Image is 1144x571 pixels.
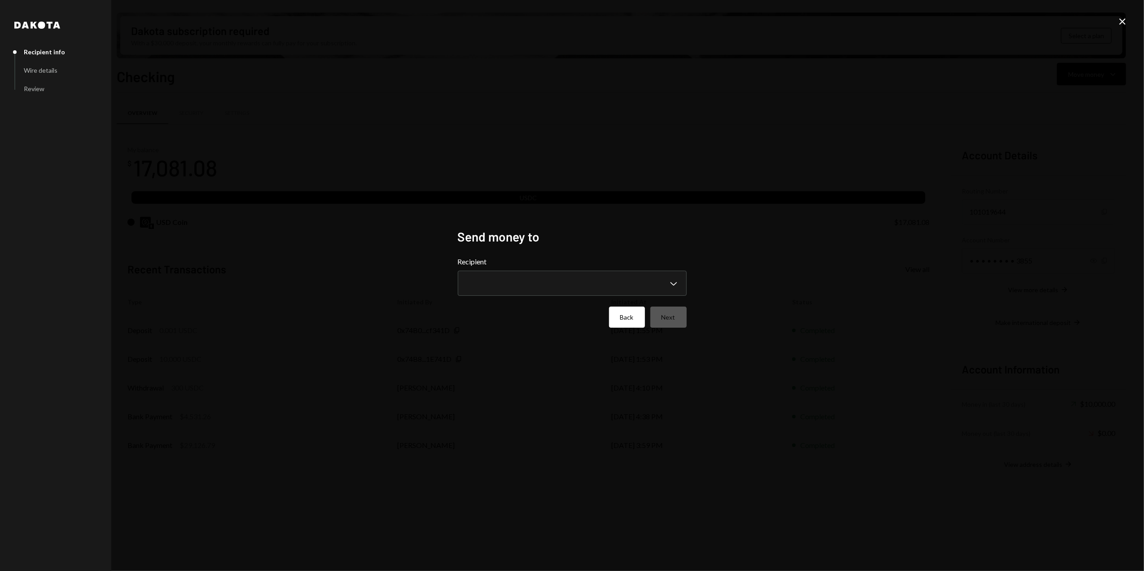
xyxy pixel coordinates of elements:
[24,85,44,92] div: Review
[458,256,687,267] label: Recipient
[24,66,57,74] div: Wire details
[458,228,687,246] h2: Send money to
[24,48,65,56] div: Recipient info
[458,271,687,296] button: Recipient
[609,307,645,328] button: Back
